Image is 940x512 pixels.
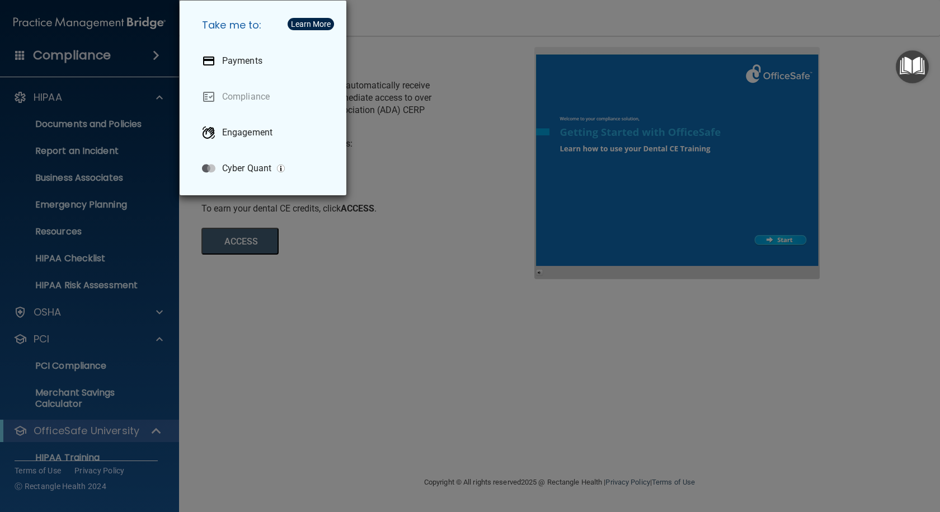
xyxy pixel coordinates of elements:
[193,45,337,77] a: Payments
[193,10,337,41] h5: Take me to:
[222,163,271,174] p: Cyber Quant
[291,20,331,28] div: Learn More
[222,55,262,67] p: Payments
[193,117,337,148] a: Engagement
[193,81,337,112] a: Compliance
[222,127,272,138] p: Engagement
[193,153,337,184] a: Cyber Quant
[288,18,334,30] button: Learn More
[896,50,929,83] button: Open Resource Center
